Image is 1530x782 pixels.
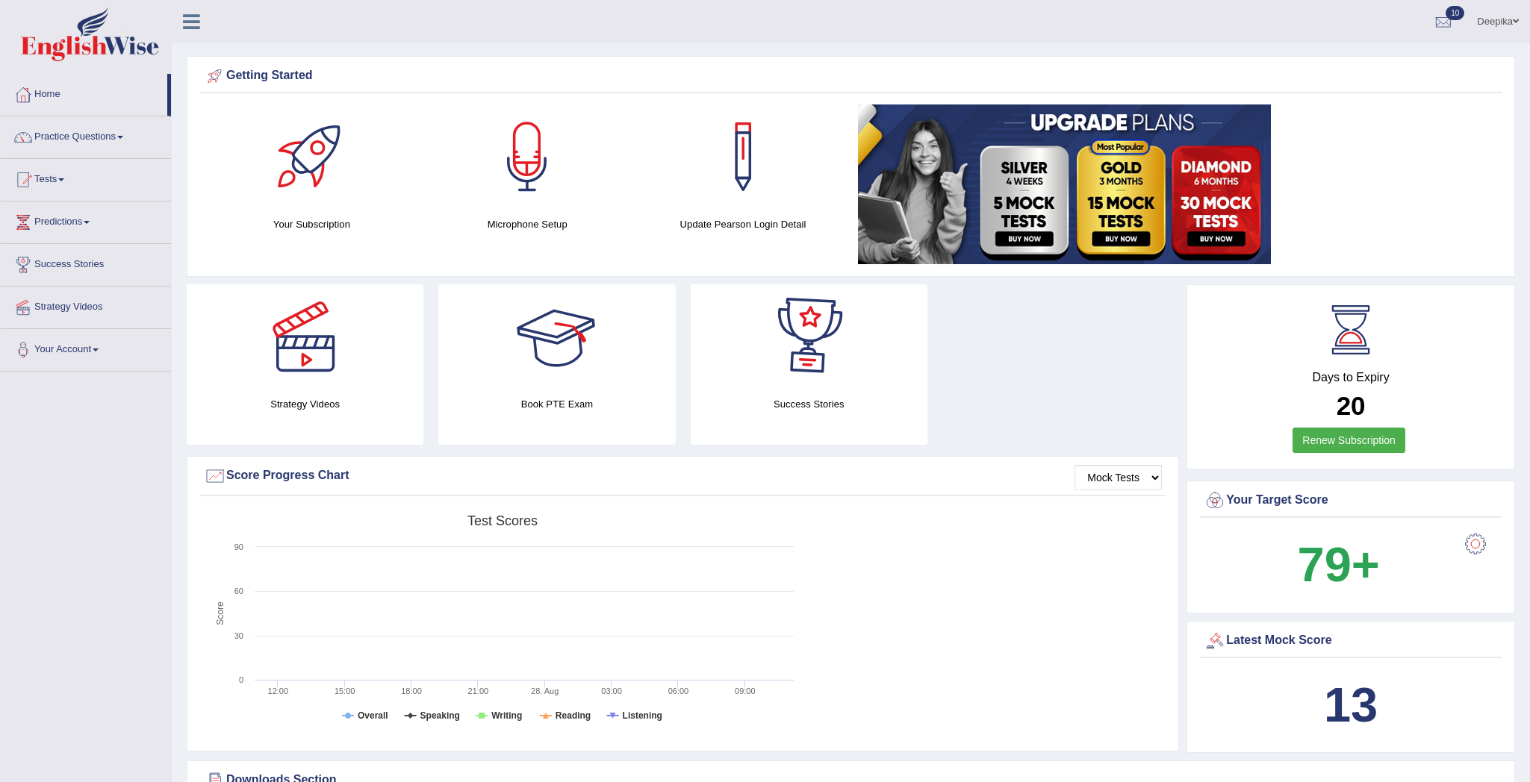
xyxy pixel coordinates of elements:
text: 15:00 [335,686,355,695]
div: Getting Started [204,65,1498,87]
img: small5.jpg [858,104,1271,264]
text: 18:00 [401,686,422,695]
text: 30 [234,631,243,640]
h4: Update Pearson Login Detail [643,216,844,232]
div: Latest Mock Score [1204,630,1498,652]
a: Practice Questions [1,116,171,154]
h4: Days to Expiry [1204,371,1498,384]
text: 03:00 [601,686,622,695]
tspan: 28. Aug [531,686,559,695]
tspan: Test scores [467,513,538,528]
tspan: Speaking [420,710,460,721]
text: 09:00 [735,686,756,695]
text: 12:00 [268,686,289,695]
a: Tests [1,159,171,196]
a: Predictions [1,201,171,239]
text: 90 [234,542,243,551]
h4: Strategy Videos [187,396,423,412]
a: Strategy Videos [1,287,171,324]
h4: Book PTE Exam [438,396,675,412]
tspan: Writing [491,710,522,721]
div: Your Target Score [1204,489,1498,512]
text: 21:00 [468,686,489,695]
span: 10 [1446,6,1464,20]
a: Success Stories [1,244,171,281]
h4: Microphone Setup [427,216,628,232]
b: 13 [1324,678,1378,732]
tspan: Overall [358,710,388,721]
b: 79+ [1298,537,1380,592]
h4: Your Subscription [211,216,412,232]
h4: Success Stories [691,396,927,412]
text: 06:00 [668,686,689,695]
a: Your Account [1,329,171,366]
tspan: Score [215,601,226,625]
text: 60 [234,586,243,595]
div: Score Progress Chart [204,465,1162,487]
a: Home [1,74,167,111]
a: Renew Subscription [1293,428,1405,453]
tspan: Listening [623,710,662,721]
text: 0 [239,675,243,684]
b: 20 [1337,391,1366,420]
tspan: Reading [556,710,591,721]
